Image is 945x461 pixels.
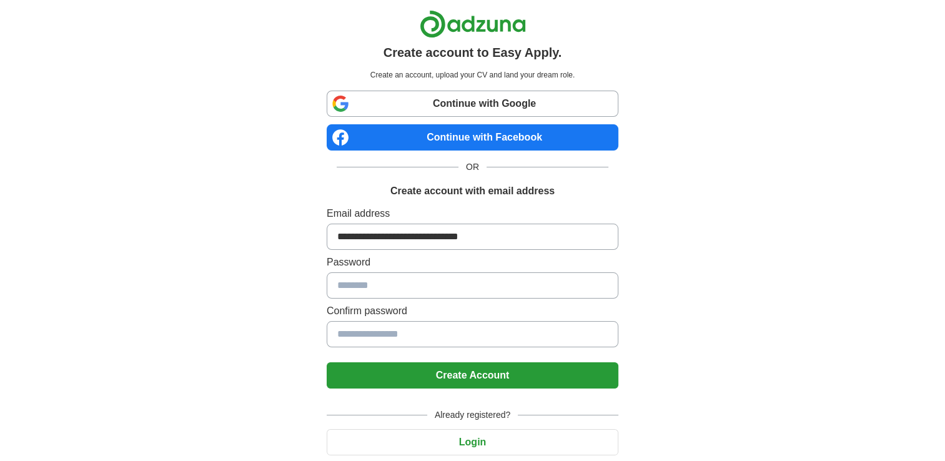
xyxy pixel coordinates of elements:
label: Password [327,255,618,270]
span: OR [458,161,487,174]
button: Create Account [327,362,618,389]
a: Login [327,437,618,447]
button: Login [327,429,618,455]
label: Email address [327,206,618,221]
a: Continue with Google [327,91,618,117]
h1: Create account to Easy Apply. [383,43,562,62]
p: Create an account, upload your CV and land your dream role. [329,69,616,81]
label: Confirm password [327,304,618,319]
h1: Create account with email address [390,184,555,199]
a: Continue with Facebook [327,124,618,151]
img: Adzuna logo [420,10,526,38]
span: Already registered? [427,409,518,422]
